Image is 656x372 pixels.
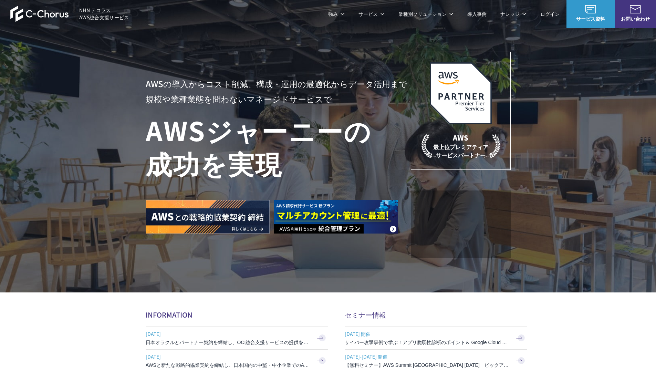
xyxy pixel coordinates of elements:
p: 業種別ソリューション [398,10,454,18]
img: AWSとの戦略的協業契約 締結 [146,200,270,234]
a: ログイン [540,10,560,18]
h2: INFORMATION [146,310,328,320]
img: お問い合わせ [630,5,641,13]
h3: 日本オラクルとパートナー契約を締結し、OCI総合支援サービスの提供を開始 [146,339,311,346]
a: [DATE] 開催 サイバー攻撃事例で学ぶ！アプリ脆弱性診断のポイント＆ Google Cloud セキュリティ対策 [345,327,527,349]
h3: AWSと新たな戦略的協業契約を締結し、日本国内の中堅・中小企業でのAWS活用を加速 [146,362,311,369]
h3: 【無料セミナー】AWS Summit [GEOGRAPHIC_DATA] [DATE] ピックアップセッション [345,362,510,369]
p: 強み [328,10,345,18]
h1: AWS ジャーニーの 成功を実現 [146,113,411,179]
img: 契約件数 [425,201,497,251]
span: [DATE]-[DATE] 開催 [345,351,510,362]
img: AWS請求代行サービス 統合管理プラン [274,200,398,234]
a: AWS総合支援サービス C-Chorus NHN テコラスAWS総合支援サービス [10,6,129,22]
a: 導入事例 [467,10,487,18]
span: サービス資料 [566,15,615,22]
span: NHN テコラス AWS総合支援サービス [79,7,129,21]
a: [DATE] 日本オラクルとパートナー契約を締結し、OCI総合支援サービスの提供を開始 [146,327,328,349]
em: AWS [453,133,468,143]
p: サービス [358,10,385,18]
a: [DATE] AWSと新たな戦略的協業契約を締結し、日本国内の中堅・中小企業でのAWS活用を加速 [146,350,328,372]
p: ナレッジ [500,10,527,18]
span: お問い合わせ [615,15,656,22]
a: [DATE]-[DATE] 開催 【無料セミナー】AWS Summit [GEOGRAPHIC_DATA] [DATE] ピックアップセッション [345,350,527,372]
span: [DATE] 開催 [345,329,510,339]
span: [DATE] [146,351,311,362]
span: [DATE] [146,329,311,339]
h3: サイバー攻撃事例で学ぶ！アプリ脆弱性診断のポイント＆ Google Cloud セキュリティ対策 [345,339,510,346]
img: AWS総合支援サービス C-Chorus サービス資料 [585,5,596,13]
p: 最上位プレミアティア サービスパートナー [421,133,500,159]
p: AWSの導入からコスト削減、 構成・運用の最適化からデータ活用まで 規模や業種業態を問わない マネージドサービスで [146,76,411,106]
img: AWSプレミアティアサービスパートナー [430,62,492,124]
h2: セミナー情報 [345,310,527,320]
